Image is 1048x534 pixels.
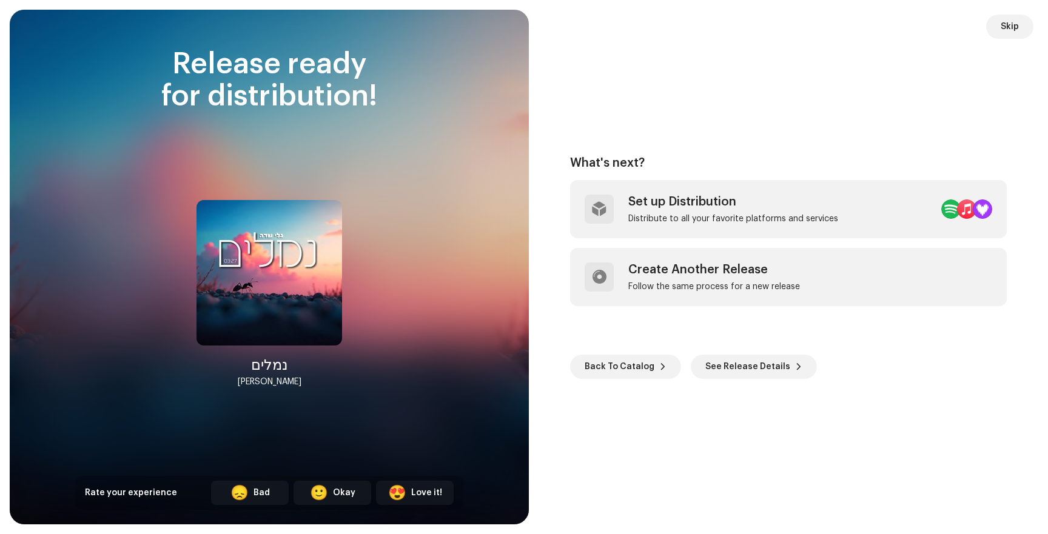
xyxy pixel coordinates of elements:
[85,489,177,497] span: Rate your experience
[333,487,355,499] div: Okay
[986,15,1033,39] button: Skip
[570,156,1007,170] div: What's next?
[585,355,654,379] span: Back To Catalog
[570,248,1007,306] re-a-post-create-item: Create Another Release
[75,48,463,113] div: Release ready for distribution!
[1001,15,1019,39] span: Skip
[628,262,800,277] div: Create Another Release
[705,355,790,379] span: See Release Details
[691,355,817,379] button: See Release Details
[570,355,681,379] button: Back To Catalog
[238,375,301,389] div: [PERSON_NAME]
[628,214,838,224] div: Distribute to all your favorite platforms and services
[628,195,838,209] div: Set up Distribution
[411,487,442,499] div: Love it!
[388,486,406,500] div: 😍
[251,355,288,375] div: נמלים
[310,486,328,500] div: 🙂
[628,282,800,292] div: Follow the same process for a new release
[230,486,249,500] div: 😞
[196,200,342,345] img: f14aea68-1bd4-4f28-b46f-cddd6a051620
[570,180,1007,238] re-a-post-create-item: Set up Distribution
[254,487,270,499] div: Bad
